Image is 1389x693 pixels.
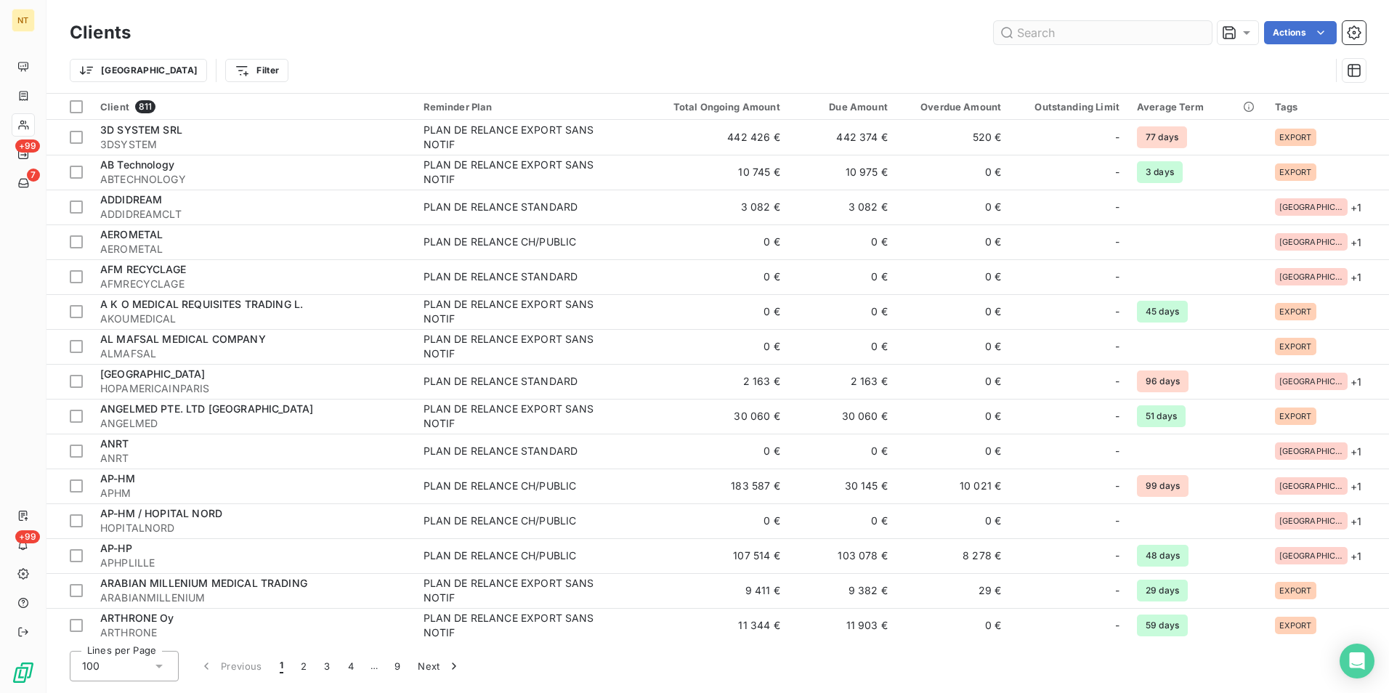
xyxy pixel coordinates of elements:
[424,158,605,187] div: PLAN DE RELANCE EXPORT SANS NOTIF
[100,263,186,275] span: AFM RECYCLAGE
[896,120,1010,155] td: 520 €
[424,297,605,326] div: PLAN DE RELANCE EXPORT SANS NOTIF
[386,651,409,681] button: 9
[315,651,339,681] button: 3
[1279,203,1343,211] span: [GEOGRAPHIC_DATA]
[100,591,406,605] span: ARABIANMILLENIUM
[1115,409,1119,423] span: -
[100,486,406,500] span: APHM
[424,235,577,249] div: PLAN DE RELANCE CH/PUBLIC
[100,242,406,256] span: AEROMETAL
[1137,405,1186,427] span: 51 days
[100,312,406,326] span: AKOUMEDICAL
[1115,269,1119,284] span: -
[1279,342,1312,351] span: EXPORT
[100,193,162,206] span: ADDIDREAM
[1137,615,1188,636] span: 59 days
[896,155,1010,190] td: 0 €
[100,172,406,187] span: ABTECHNOLOGY
[645,469,789,503] td: 183 587 €
[70,20,131,46] h3: Clients
[896,190,1010,224] td: 0 €
[905,101,1001,113] div: Overdue Amount
[100,123,182,136] span: 3D SYSTEM SRL
[1137,580,1188,601] span: 29 days
[1264,21,1337,44] button: Actions
[339,651,363,681] button: 4
[100,381,406,396] span: HOPAMERICAINPARIS
[896,329,1010,364] td: 0 €
[424,332,605,361] div: PLAN DE RELANCE EXPORT SANS NOTIF
[1350,235,1361,250] span: + 1
[1275,101,1380,113] div: Tags
[1137,101,1258,113] div: Average Term
[100,402,313,415] span: ANGELMED PTE. LTD [GEOGRAPHIC_DATA]
[654,101,780,113] div: Total Ongoing Amount
[12,171,34,195] a: 7
[225,59,288,82] button: Filter
[994,21,1212,44] input: Search
[70,59,207,82] button: [GEOGRAPHIC_DATA]
[645,608,789,643] td: 11 344 €
[1115,130,1119,145] span: -
[896,538,1010,573] td: 8 278 €
[789,155,896,190] td: 10 975 €
[1137,545,1188,567] span: 48 days
[1115,583,1119,598] span: -
[1019,101,1119,113] div: Outstanding Limit
[1137,126,1187,148] span: 77 days
[1350,479,1361,494] span: + 1
[424,548,577,563] div: PLAN DE RELANCE CH/PUBLIC
[789,434,896,469] td: 0 €
[135,100,155,113] span: 811
[100,298,303,310] span: A K O MEDICAL REQUISITES TRADING L.
[1279,377,1343,386] span: [GEOGRAPHIC_DATA]
[1279,551,1343,560] span: [GEOGRAPHIC_DATA]
[896,224,1010,259] td: 0 €
[1350,444,1361,459] span: + 1
[645,434,789,469] td: 0 €
[1279,621,1312,630] span: EXPORT
[896,294,1010,329] td: 0 €
[1279,133,1312,142] span: EXPORT
[12,9,35,32] div: NT
[100,368,206,380] span: [GEOGRAPHIC_DATA]
[1115,479,1119,493] span: -
[896,503,1010,538] td: 0 €
[82,659,100,673] span: 100
[424,479,577,493] div: PLAN DE RELANCE CH/PUBLIC
[100,542,132,554] span: AP-HP
[15,530,40,543] span: +99
[1279,238,1343,246] span: [GEOGRAPHIC_DATA]
[789,259,896,294] td: 0 €
[1279,168,1312,177] span: EXPORT
[645,573,789,608] td: 9 411 €
[100,277,406,291] span: AFMRECYCLAGE
[424,514,577,528] div: PLAN DE RELANCE CH/PUBLIC
[1279,516,1343,525] span: [GEOGRAPHIC_DATA]
[1340,644,1374,678] div: Open Intercom Messenger
[1115,444,1119,458] span: -
[1279,412,1312,421] span: EXPORT
[645,503,789,538] td: 0 €
[424,402,605,431] div: PLAN DE RELANCE EXPORT SANS NOTIF
[789,224,896,259] td: 0 €
[896,434,1010,469] td: 0 €
[789,120,896,155] td: 442 374 €
[15,139,40,153] span: +99
[409,651,470,681] button: Next
[896,364,1010,399] td: 0 €
[100,158,174,171] span: AB Technology
[1137,301,1188,323] span: 45 days
[12,661,35,684] img: Logo LeanPay
[896,573,1010,608] td: 29 €
[100,137,406,152] span: 3DSYSTEM
[424,101,636,113] div: Reminder Plan
[1137,370,1188,392] span: 96 days
[645,329,789,364] td: 0 €
[100,521,406,535] span: HOPITALNORD
[190,651,271,681] button: Previous
[1115,618,1119,633] span: -
[424,269,578,284] div: PLAN DE RELANCE STANDARD
[1115,165,1119,179] span: -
